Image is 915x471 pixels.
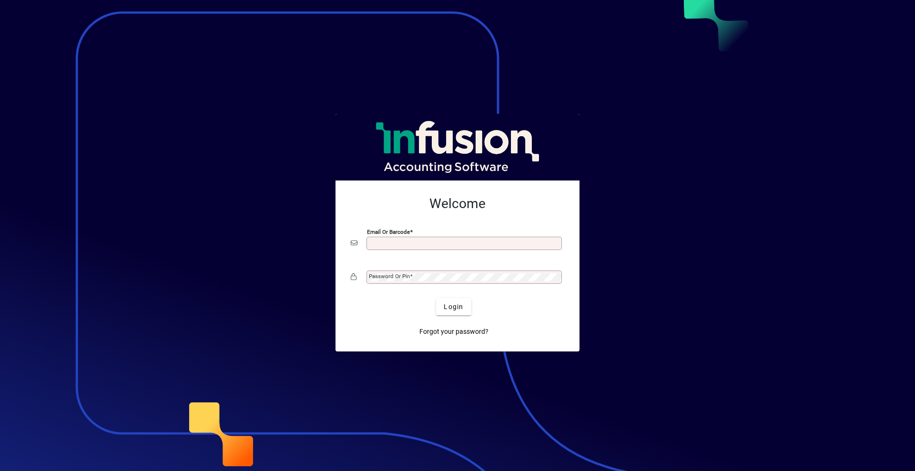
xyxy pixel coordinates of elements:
[444,302,463,312] span: Login
[436,298,471,315] button: Login
[369,273,410,280] mat-label: Password or Pin
[419,327,488,337] span: Forgot your password?
[351,196,564,212] h2: Welcome
[416,323,492,340] a: Forgot your password?
[367,229,410,235] mat-label: Email or Barcode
